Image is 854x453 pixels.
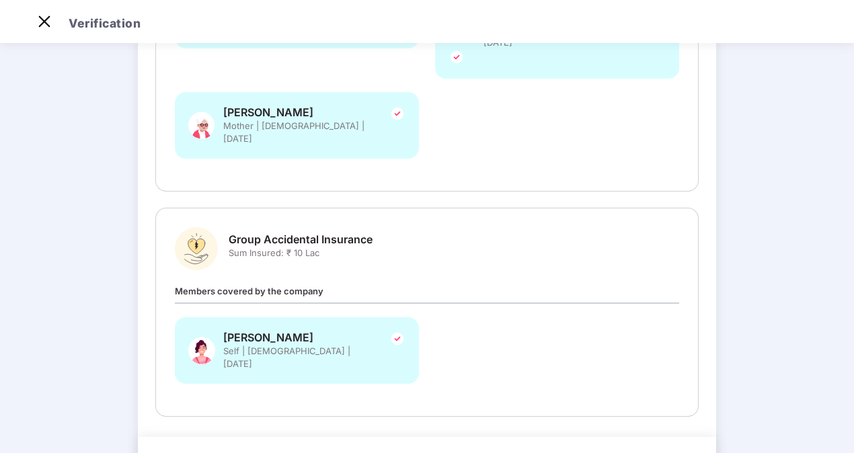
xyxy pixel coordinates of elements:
[389,106,405,122] img: svg+xml;base64,PHN2ZyBpZD0iVGljay0yNHgyNCIgeG1sbnM9Imh0dHA6Ly93d3cudzMub3JnLzIwMDAvc3ZnIiB3aWR0aD...
[223,331,371,345] span: [PERSON_NAME]
[223,106,371,120] span: [PERSON_NAME]
[175,286,323,296] span: Members covered by the company
[223,345,371,370] span: Self | [DEMOGRAPHIC_DATA] | [DATE]
[175,227,218,270] img: svg+xml;base64,PHN2ZyBpZD0iR3JvdXBfQWNjaWRlbnRhbF9JbnN1cmFuY2UiIGRhdGEtbmFtZT0iR3JvdXAgQWNjaWRlbn...
[188,331,215,370] img: svg+xml;base64,PHN2ZyB4bWxucz0iaHR0cDovL3d3dy53My5vcmcvMjAwMC9zdmciIHhtbG5zOnhsaW5rPSJodHRwOi8vd3...
[449,49,465,65] img: svg+xml;base64,PHN2ZyBpZD0iVGljay0yNHgyNCIgeG1sbnM9Imh0dHA6Ly93d3cudzMub3JnLzIwMDAvc3ZnIiB3aWR0aD...
[389,331,405,347] img: svg+xml;base64,PHN2ZyBpZD0iVGljay0yNHgyNCIgeG1sbnM9Imh0dHA6Ly93d3cudzMub3JnLzIwMDAvc3ZnIiB3aWR0aD...
[223,120,371,145] span: Mother | [DEMOGRAPHIC_DATA] | [DATE]
[229,247,373,259] span: Sum Insured: ₹ 10 Lac
[188,106,215,145] img: svg+xml;base64,PHN2ZyB4bWxucz0iaHR0cDovL3d3dy53My5vcmcvMjAwMC9zdmciIHhtbG5zOnhsaW5rPSJodHRwOi8vd3...
[229,233,373,247] span: Group Accidental Insurance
